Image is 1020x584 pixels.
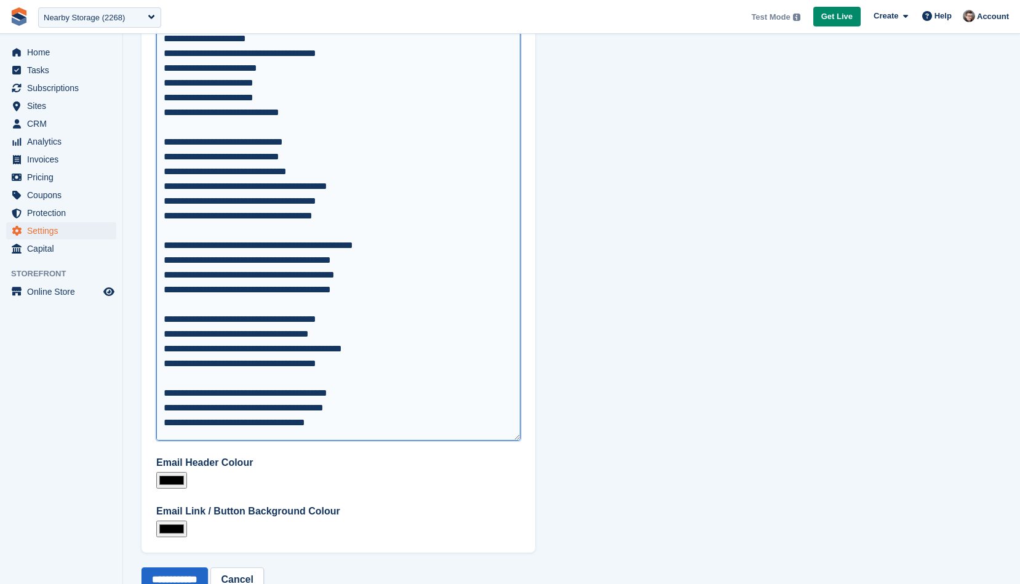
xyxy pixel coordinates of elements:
span: Online Store [27,283,101,300]
a: menu [6,240,116,257]
label: Email Header Colour [156,455,520,470]
a: menu [6,115,116,132]
div: Nearby Storage (2268) [44,12,125,24]
img: Steven Hylands [963,10,975,22]
a: menu [6,79,116,97]
span: Subscriptions [27,79,101,97]
a: menu [6,44,116,61]
label: Email Link / Button Background Colour [156,504,520,519]
span: Analytics [27,133,101,150]
a: menu [6,151,116,168]
span: Test Mode [751,11,790,23]
span: Help [934,10,952,22]
span: Account [977,10,1009,23]
a: menu [6,97,116,114]
a: menu [6,283,116,300]
a: menu [6,62,116,79]
a: menu [6,222,116,239]
a: menu [6,133,116,150]
span: Invoices [27,151,101,168]
span: Settings [27,222,101,239]
span: Sites [27,97,101,114]
span: Coupons [27,186,101,204]
span: Storefront [11,268,122,280]
a: menu [6,169,116,186]
span: CRM [27,115,101,132]
span: Get Live [821,10,853,23]
a: Get Live [813,7,861,27]
a: menu [6,186,116,204]
a: menu [6,204,116,222]
span: Create [874,10,898,22]
span: Home [27,44,101,61]
span: Protection [27,204,101,222]
span: Tasks [27,62,101,79]
span: Pricing [27,169,101,186]
img: icon-info-grey-7440780725fd019a000dd9b08b2336e03edf1995a4989e88bcd33f0948082b44.svg [793,14,800,21]
span: Capital [27,240,101,257]
img: stora-icon-8386f47178a22dfd0bd8f6a31ec36ba5ce8667c1dd55bd0f319d3a0aa187defe.svg [10,7,28,26]
a: Preview store [102,284,116,299]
